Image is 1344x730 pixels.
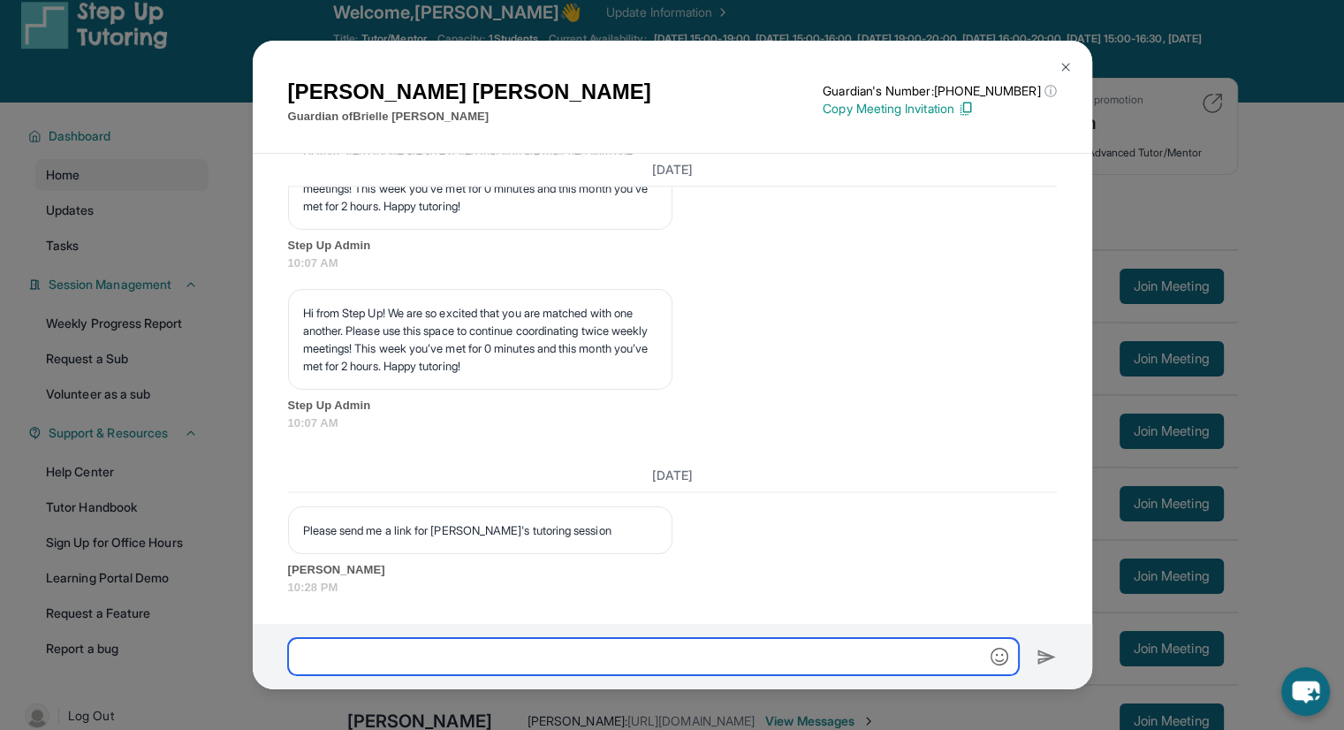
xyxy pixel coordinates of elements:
[991,648,1008,665] img: Emoji
[1036,647,1057,668] img: Send icon
[288,467,1057,484] h3: [DATE]
[288,397,1057,414] span: Step Up Admin
[288,161,1057,179] h3: [DATE]
[1044,82,1056,100] span: ⓘ
[288,579,1057,597] span: 10:28 PM
[288,255,1057,272] span: 10:07 AM
[288,561,1057,579] span: [PERSON_NAME]
[288,76,651,108] h1: [PERSON_NAME] [PERSON_NAME]
[303,521,657,539] p: Please send me a link for [PERSON_NAME]'s tutoring session
[288,414,1057,432] span: 10:07 AM
[1059,60,1073,74] img: Close Icon
[288,237,1057,255] span: Step Up Admin
[288,108,651,125] p: Guardian of Brielle [PERSON_NAME]
[1281,667,1330,716] button: chat-button
[823,82,1056,100] p: Guardian's Number: [PHONE_NUMBER]
[823,100,1056,118] p: Copy Meeting Invitation
[958,101,974,117] img: Copy Icon
[303,304,657,375] p: Hi from Step Up! We are so excited that you are matched with one another. Please use this space t...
